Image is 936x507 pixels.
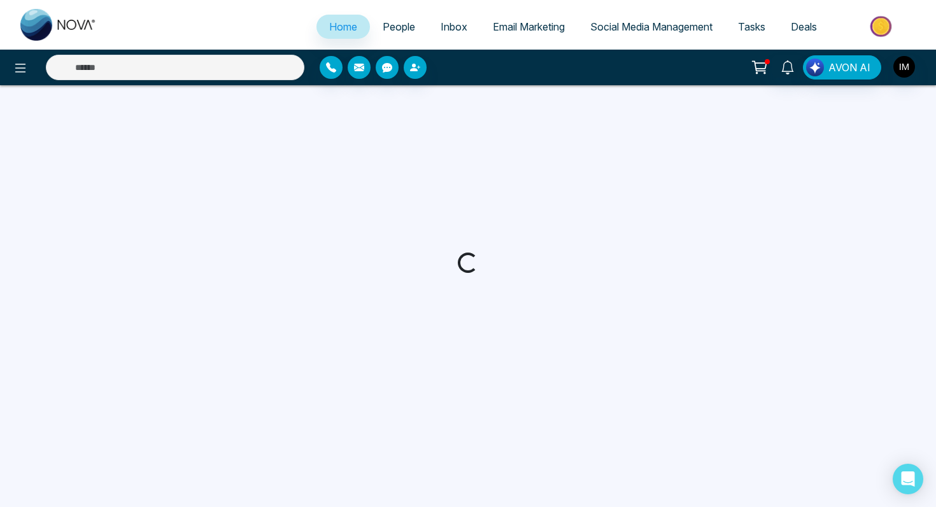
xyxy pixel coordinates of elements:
[493,20,565,33] span: Email Marketing
[480,15,578,39] a: Email Marketing
[578,15,725,39] a: Social Media Management
[383,20,415,33] span: People
[316,15,370,39] a: Home
[329,20,357,33] span: Home
[441,20,467,33] span: Inbox
[778,15,830,39] a: Deals
[893,56,915,78] img: User Avatar
[806,59,824,76] img: Lead Flow
[791,20,817,33] span: Deals
[725,15,778,39] a: Tasks
[370,15,428,39] a: People
[803,55,881,80] button: AVON AI
[836,12,928,41] img: Market-place.gif
[893,464,923,494] div: Open Intercom Messenger
[828,60,870,75] span: AVON AI
[738,20,765,33] span: Tasks
[20,9,97,41] img: Nova CRM Logo
[428,15,480,39] a: Inbox
[590,20,713,33] span: Social Media Management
